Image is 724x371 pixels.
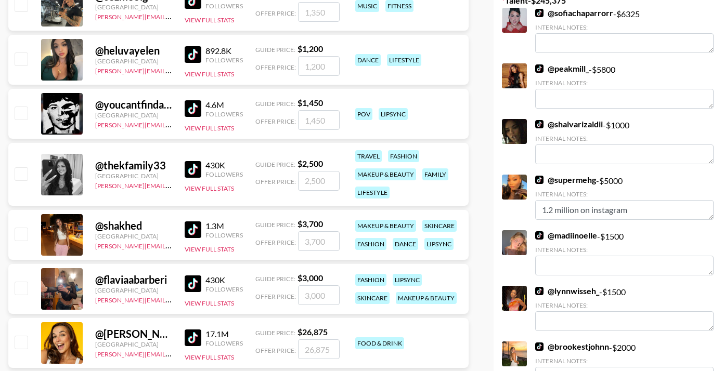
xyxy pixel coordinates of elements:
div: Followers [205,285,243,293]
div: - $ 5800 [535,63,714,109]
img: TikTok [185,46,201,63]
strong: $ 3,000 [298,273,323,283]
div: Followers [205,170,243,178]
input: 2,500 [298,171,340,191]
div: [GEOGRAPHIC_DATA] [95,286,172,294]
div: Internal Notes: [535,357,714,365]
div: pov [355,108,372,120]
button: View Full Stats [185,299,234,307]
a: [PERSON_NAME][EMAIL_ADDRESS][DOMAIN_NAME] [95,180,249,190]
div: makeup & beauty [396,292,457,304]
div: - $ 1500 [535,286,714,331]
div: 17.1M [205,329,243,339]
img: TikTok [185,161,201,178]
div: travel [355,150,382,162]
button: View Full Stats [185,16,234,24]
textarea: 1.2 million on instagram [535,200,714,220]
a: @brookestjohnn [535,341,609,352]
img: TikTok [535,342,544,351]
span: Offer Price: [255,239,296,246]
a: [PERSON_NAME][EMAIL_ADDRESS][DOMAIN_NAME] [95,65,249,75]
div: [GEOGRAPHIC_DATA] [95,111,172,119]
a: [PERSON_NAME][EMAIL_ADDRESS][DOMAIN_NAME] [95,119,249,129]
a: @supermehg [535,175,596,185]
div: lifestyle [355,187,390,198]
img: TikTok [185,329,201,346]
button: View Full Stats [185,353,234,361]
span: Offer Price: [255,347,296,354]
div: Internal Notes: [535,190,714,198]
a: @madiinoelle [535,230,597,241]
a: [PERSON_NAME][EMAIL_ADDRESS][DOMAIN_NAME] [95,348,249,358]
input: 26,875 [298,339,340,359]
button: View Full Stats [185,184,234,192]
input: 1,350 [298,2,340,22]
strong: $ 1,200 [298,44,323,54]
div: skincare [422,220,457,232]
div: - $ 1500 [535,230,714,275]
span: Guide Price: [255,161,295,168]
img: TikTok [185,275,201,292]
div: @ heluvayelen [95,44,172,57]
span: Guide Price: [255,221,295,229]
span: Offer Price: [255,293,296,300]
span: Guide Price: [255,46,295,54]
button: View Full Stats [185,124,234,132]
div: - $ 5000 [535,175,714,220]
a: [PERSON_NAME][EMAIL_ADDRESS][DOMAIN_NAME] [95,294,249,304]
div: Followers [205,231,243,239]
button: View Full Stats [185,245,234,253]
div: family [422,168,448,180]
img: TikTok [535,176,544,184]
div: @ thekfamily33 [95,159,172,172]
a: @peakmill_ [535,63,589,74]
span: Guide Price: [255,100,295,108]
span: Offer Price: [255,178,296,186]
div: lipsync [379,108,408,120]
div: Followers [205,2,243,10]
img: TikTok [535,64,544,73]
a: [PERSON_NAME][EMAIL_ADDRESS][DOMAIN_NAME] [95,11,249,21]
input: 1,450 [298,110,340,130]
strong: $ 1,450 [298,98,323,108]
span: Offer Price: [255,117,296,125]
div: food & drink [355,337,404,349]
div: [GEOGRAPHIC_DATA] [95,340,172,348]
div: fashion [355,274,386,286]
span: Guide Price: [255,275,295,283]
span: Offer Price: [255,63,296,71]
div: Internal Notes: [535,246,714,254]
div: skincare [355,292,390,304]
span: Guide Price: [255,329,295,337]
a: @shalvarizaldii [535,119,603,129]
div: [GEOGRAPHIC_DATA] [95,172,172,180]
div: Followers [205,110,243,118]
div: [GEOGRAPHIC_DATA] [95,232,172,240]
div: fashion [355,238,386,250]
div: dance [393,238,418,250]
div: Followers [205,56,243,64]
div: - $ 6325 [535,8,714,53]
div: Internal Notes: [535,301,714,309]
div: Internal Notes: [535,135,714,142]
div: 430K [205,275,243,285]
img: TikTok [185,100,201,117]
button: View Full Stats [185,70,234,78]
div: makeup & beauty [355,220,416,232]
div: 892.8K [205,46,243,56]
div: Followers [205,339,243,347]
div: Internal Notes: [535,79,714,87]
img: TikTok [535,231,544,240]
div: @ youcantfindalex [95,98,172,111]
strong: $ 3,700 [298,219,323,229]
div: Internal Notes: [535,23,714,31]
div: 430K [205,160,243,170]
div: dance [355,54,381,66]
div: [GEOGRAPHIC_DATA] [95,3,172,11]
strong: $ 26,875 [298,327,328,337]
input: 3,700 [298,231,340,251]
img: TikTok [535,120,544,128]
div: [GEOGRAPHIC_DATA] [95,57,172,65]
div: 4.6M [205,100,243,110]
div: lipsync [393,274,422,286]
